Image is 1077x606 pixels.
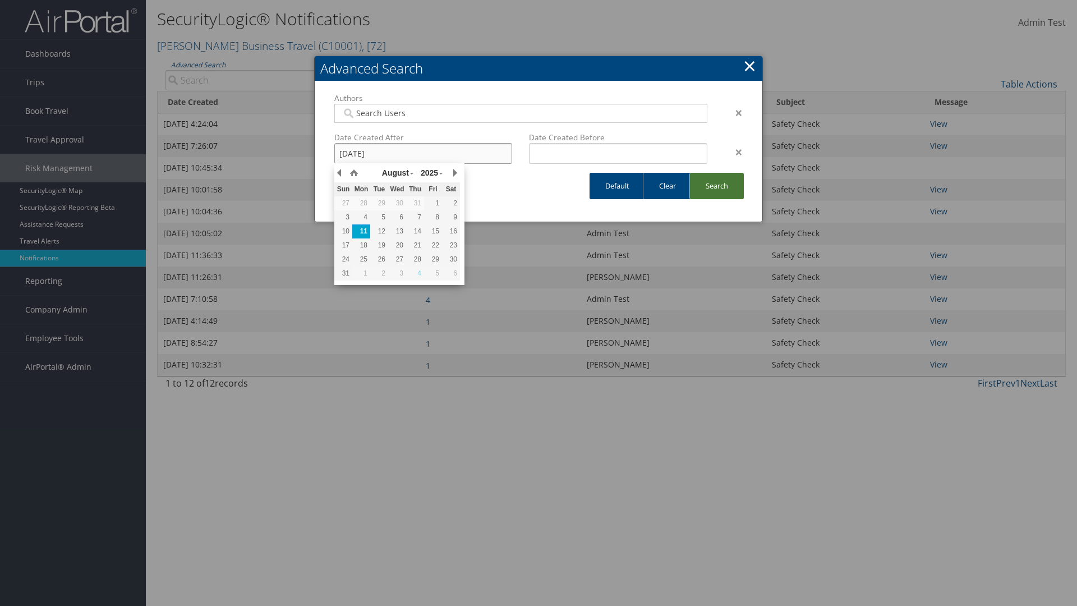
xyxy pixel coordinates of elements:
div: 18 [352,240,370,250]
div: 27 [334,198,352,208]
div: 16 [442,226,460,236]
div: 4 [352,212,370,222]
div: 31 [406,198,424,208]
div: 30 [388,198,406,208]
div: 14 [406,226,424,236]
div: 17 [334,240,352,250]
div: 19 [370,240,388,250]
div: 1 [352,268,370,278]
div: 10 [334,226,352,236]
div: 29 [370,198,388,208]
div: 29 [424,254,442,264]
div: 7 [406,212,424,222]
div: 8 [424,212,442,222]
div: 2 [370,268,388,278]
th: Thu [406,182,424,196]
label: Authors [334,93,707,104]
th: Wed [388,182,406,196]
input: Search Users [342,108,699,119]
th: Fri [424,182,442,196]
div: 4 [406,268,424,278]
span: August [382,168,409,177]
div: × [716,106,751,120]
div: 12 [370,226,388,236]
div: 28 [406,254,424,264]
a: Clear [643,173,692,199]
div: 23 [442,240,460,250]
div: 21 [406,240,424,250]
div: 5 [370,212,388,222]
div: 9 [442,212,460,222]
div: × [716,145,751,159]
th: Sun [334,182,352,196]
div: 24 [334,254,352,264]
span: 2025 [421,168,438,177]
div: 15 [424,226,442,236]
a: Default [590,173,645,199]
a: Search [689,173,744,199]
div: 3 [334,212,352,222]
div: 13 [388,226,406,236]
div: 27 [388,254,406,264]
div: 1 [424,198,442,208]
a: Close [743,54,756,77]
div: 31 [334,268,352,278]
div: 5 [424,268,442,278]
div: 30 [442,254,460,264]
div: 22 [424,240,442,250]
label: Date Created Before [529,132,707,143]
div: 25 [352,254,370,264]
div: 6 [388,212,406,222]
h2: Advanced Search [315,56,762,81]
th: Mon [352,182,370,196]
div: 11 [352,226,370,236]
div: 28 [352,198,370,208]
div: 6 [442,268,460,278]
div: 2 [442,198,460,208]
div: 26 [370,254,388,264]
th: Tue [370,182,388,196]
label: Date Created After [334,132,512,143]
div: 3 [388,268,406,278]
th: Sat [442,182,460,196]
div: 20 [388,240,406,250]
